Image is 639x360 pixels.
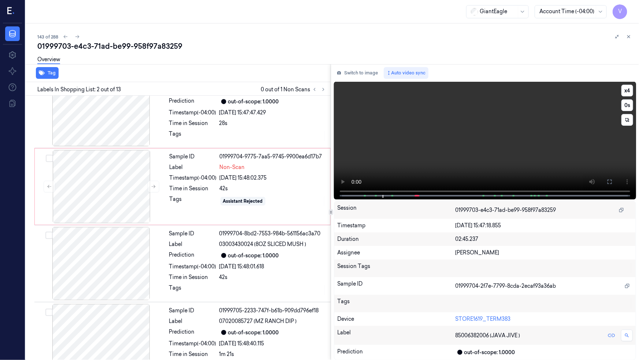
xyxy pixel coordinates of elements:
[169,97,216,106] div: Prediction
[337,249,456,257] div: Assignee
[456,282,556,290] span: 01999704-2f7e-7799-8cda-2ecaf93a36ab
[337,204,456,216] div: Session
[36,67,59,79] button: Tag
[170,185,217,192] div: Time in Session
[456,222,633,229] div: [DATE] 15:47:18.855
[219,273,326,281] div: 42s
[220,153,326,161] div: 01999704-9775-7aa5-9745-9900ea6d17b7
[337,222,456,229] div: Timestamp
[219,340,326,348] div: [DATE] 15:48:40.115
[219,240,307,248] span: 03003430024 (8OZ SLICED MUSH )
[170,164,217,171] div: Label
[456,332,520,339] span: 85006382006 (JAVA JIVE )
[169,284,216,296] div: Tags
[613,4,627,19] button: V
[621,85,633,96] button: x4
[170,153,217,161] div: Sample ID
[219,263,326,271] div: [DATE] 15:48:01.618
[37,86,121,93] span: Labels In Shopping List: 2 out of 13
[169,109,216,117] div: Timestamp (-04:00)
[464,349,515,356] div: out-of-scope: 1.0000
[220,174,326,182] div: [DATE] 15:48:02.375
[45,232,53,239] button: Select row
[384,67,428,79] button: Auto video sync
[621,99,633,111] button: 0s
[219,109,326,117] div: [DATE] 15:47:47.429
[45,309,53,316] button: Select row
[169,240,216,248] div: Label
[170,174,217,182] div: Timestamp (-04:00)
[219,350,326,358] div: 1m 21s
[228,98,279,106] div: out-of-scope: 1.0000
[337,280,456,292] div: Sample ID
[228,252,279,260] div: out-of-scope: 1.0000
[334,67,381,79] button: Switch to image
[169,230,216,238] div: Sample ID
[169,273,216,281] div: Time in Session
[456,206,556,214] span: 01999703-e4c3-71ad-be99-958f97a83259
[37,34,58,40] span: 143 of 288
[220,164,245,171] span: Non-Scan
[337,329,456,342] div: Label
[219,120,326,127] div: 28s
[337,348,456,357] div: Prediction
[337,315,456,323] div: Device
[46,155,53,162] button: Select row
[169,251,216,260] div: Prediction
[456,249,633,257] div: [PERSON_NAME]
[169,130,216,142] div: Tags
[169,120,216,127] div: Time in Session
[169,350,216,358] div: Time in Session
[169,340,216,348] div: Timestamp (-04:00)
[228,329,279,337] div: out-of-scope: 1.0000
[456,315,633,323] div: STORE1619_TERM383
[220,185,326,192] div: 42s
[219,307,326,315] div: 01999705-2233-747f-b61b-909dd796ef18
[169,328,216,337] div: Prediction
[169,317,216,325] div: Label
[456,235,633,243] div: 02:45.237
[169,307,216,315] div: Sample ID
[219,317,297,325] span: 07020085727 (MZ RANCH DIP )
[223,198,263,205] div: Assistant Rejected
[169,263,216,271] div: Timestamp (-04:00)
[337,235,456,243] div: Duration
[37,41,633,51] div: 01999703-e4c3-71ad-be99-958f97a83259
[170,195,217,207] div: Tags
[337,298,456,309] div: Tags
[337,262,456,274] div: Session Tags
[219,230,326,238] div: 01999704-8bd2-7553-984b-561156ac3a70
[37,56,60,64] a: Overview
[261,85,328,94] span: 0 out of 1 Non Scans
